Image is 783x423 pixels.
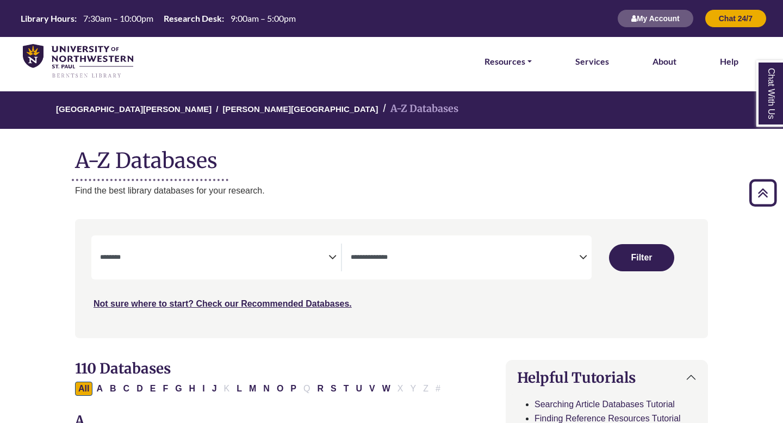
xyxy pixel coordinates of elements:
textarea: Search [351,254,579,263]
a: Searching Article Databases Tutorial [535,400,675,409]
button: Filter Results H [186,382,199,396]
a: Help [720,54,738,69]
nav: Search filters [75,219,708,338]
th: Research Desk: [159,13,225,24]
th: Library Hours: [16,13,77,24]
a: About [652,54,676,69]
button: Filter Results A [93,382,106,396]
button: Filter Results M [246,382,259,396]
h1: A-Z Databases [75,140,708,173]
button: Filter Results W [379,382,394,396]
button: Filter Results N [260,382,273,396]
button: Filter Results G [172,382,185,396]
button: Filter Results I [199,382,208,396]
button: Helpful Tutorials [506,360,707,395]
button: Filter Results C [120,382,133,396]
li: A-Z Databases [378,101,458,117]
button: Filter Results P [287,382,300,396]
a: My Account [617,14,694,23]
div: Alpha-list to filter by first letter of database name [75,383,445,393]
button: Submit for Search Results [609,244,674,271]
span: 9:00am – 5:00pm [231,13,296,23]
nav: breadcrumb [75,91,708,129]
button: Filter Results J [209,382,220,396]
span: 110 Databases [75,359,171,377]
a: Resources [484,54,532,69]
button: Filter Results F [159,382,171,396]
button: Filter Results D [133,382,146,396]
img: library_home [23,44,133,79]
a: Finding Reference Resources Tutorial [535,414,681,423]
button: Filter Results R [314,382,327,396]
button: Filter Results E [147,382,159,396]
button: Filter Results S [327,382,340,396]
span: 7:30am – 10:00pm [83,13,153,23]
button: Filter Results B [107,382,120,396]
a: [GEOGRAPHIC_DATA][PERSON_NAME] [56,103,212,114]
button: Filter Results O [274,382,287,396]
textarea: Search [100,254,328,263]
a: Hours Today [16,13,300,25]
button: Filter Results V [366,382,378,396]
a: Chat 24/7 [705,14,767,23]
a: Services [575,54,609,69]
button: All [75,382,92,396]
button: My Account [617,9,694,28]
a: [PERSON_NAME][GEOGRAPHIC_DATA] [222,103,378,114]
a: Back to Top [745,185,780,200]
table: Hours Today [16,13,300,23]
button: Filter Results U [352,382,365,396]
button: Chat 24/7 [705,9,767,28]
p: Find the best library databases for your research. [75,184,708,198]
button: Filter Results T [340,382,352,396]
button: Filter Results L [233,382,245,396]
a: Not sure where to start? Check our Recommended Databases. [94,299,352,308]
